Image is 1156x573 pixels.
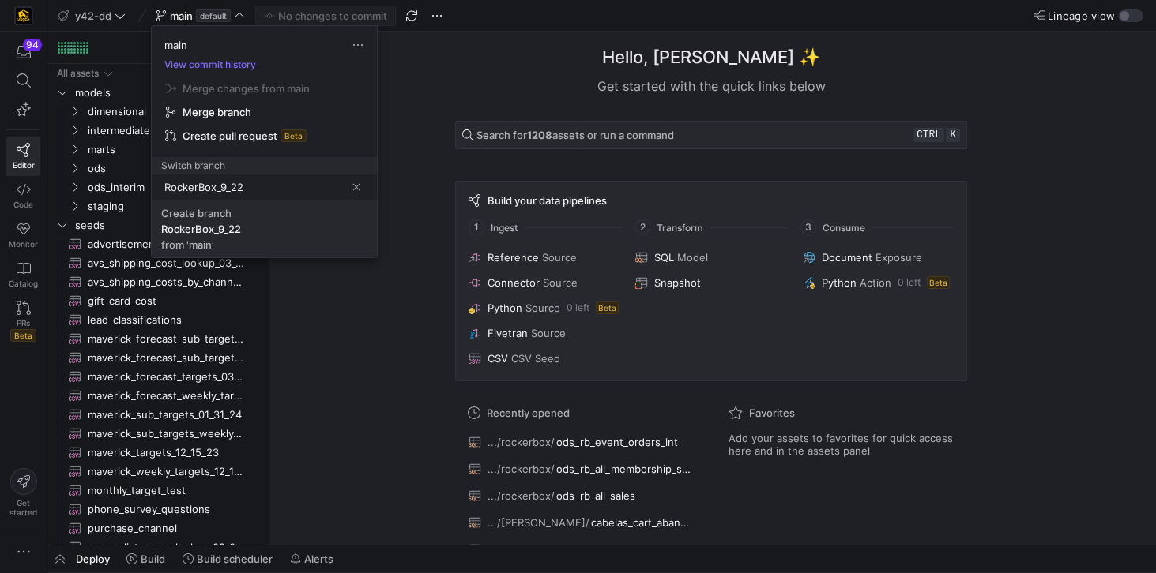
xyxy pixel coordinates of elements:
[161,238,214,251] div: from 'main'
[164,39,187,51] span: main
[161,223,241,235] div: RockerBox_9_22
[183,129,277,142] span: Create pull request
[158,124,371,148] button: Create pull requestBeta
[183,106,251,118] span: Merge branch
[152,200,377,257] button: Create branchRockerBox_9_22from 'main'
[161,207,232,219] div: Create branch
[281,129,307,142] span: Beta
[152,59,269,70] button: View commit history
[158,100,371,124] button: Merge branch
[164,181,345,193] input: Find or create a branch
